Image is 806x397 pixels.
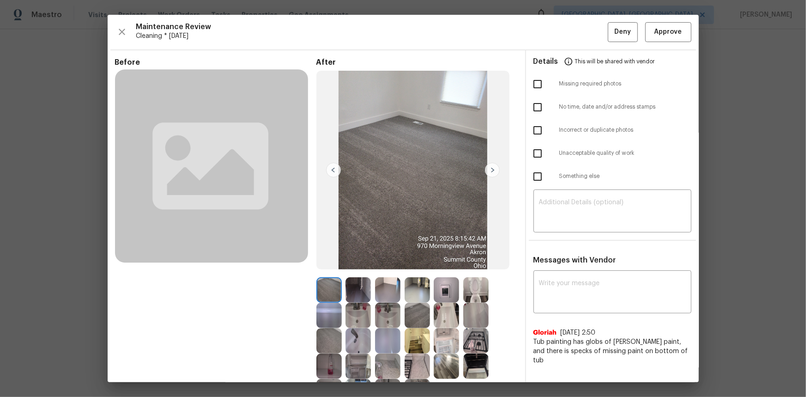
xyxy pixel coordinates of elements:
[645,22,691,42] button: Approve
[614,26,631,38] span: Deny
[575,50,655,73] span: This will be shared with vendor
[526,165,699,188] div: Something else
[559,103,691,111] span: No time, date and/or address stamps
[559,149,691,157] span: Unacceptable quality of work
[316,58,518,67] span: After
[136,22,608,31] span: Maintenance Review
[533,337,691,365] span: Tub painting has globs of [PERSON_NAME] paint, and there is specks of missing paint on bottom of tub
[526,73,699,96] div: Missing required photos
[533,328,557,337] span: Gloriah
[559,172,691,180] span: Something else
[559,126,691,134] span: Incorrect or duplicate photos
[526,96,699,119] div: No time, date and/or address stamps
[136,31,608,41] span: Cleaning * [DATE]
[533,50,558,73] span: Details
[561,330,596,336] span: [DATE] 2:50
[608,22,638,42] button: Deny
[533,257,616,264] span: Messages with Vendor
[485,163,500,177] img: right-chevron-button-url
[326,163,341,177] img: left-chevron-button-url
[526,142,699,165] div: Unacceptable quality of work
[559,80,691,88] span: Missing required photos
[654,26,682,38] span: Approve
[115,58,316,67] span: Before
[526,119,699,142] div: Incorrect or duplicate photos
